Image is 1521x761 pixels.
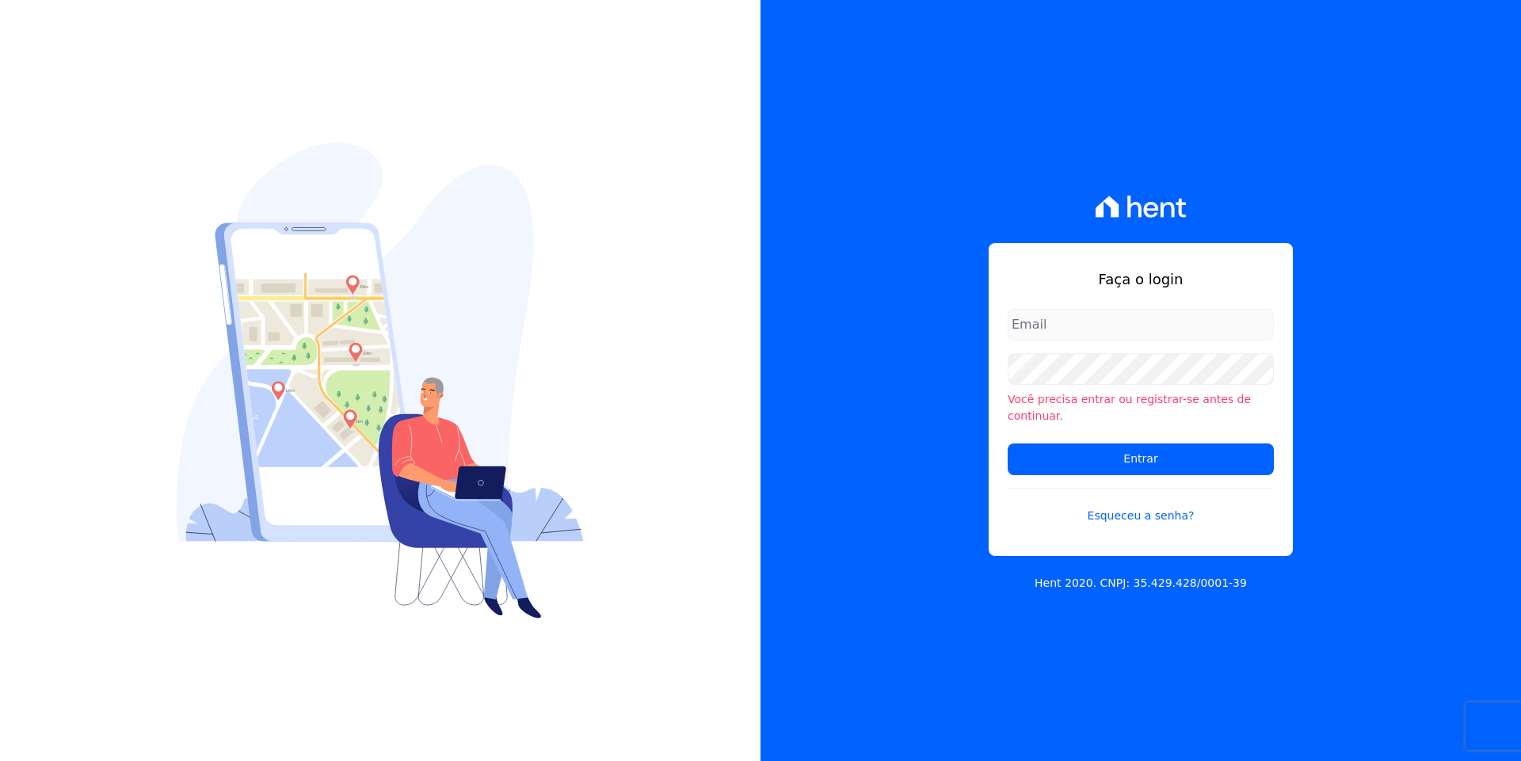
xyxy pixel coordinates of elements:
[177,143,584,618] img: Login
[1008,443,1274,475] input: Entrar
[1008,268,1274,290] h1: Faça o login
[1035,575,1247,592] p: Hent 2020. CNPJ: 35.429.428/0001-39
[1008,488,1274,524] a: Esqueceu a senha?
[1008,391,1274,424] li: Você precisa entrar ou registrar-se antes de continuar.
[1008,309,1274,341] input: Email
